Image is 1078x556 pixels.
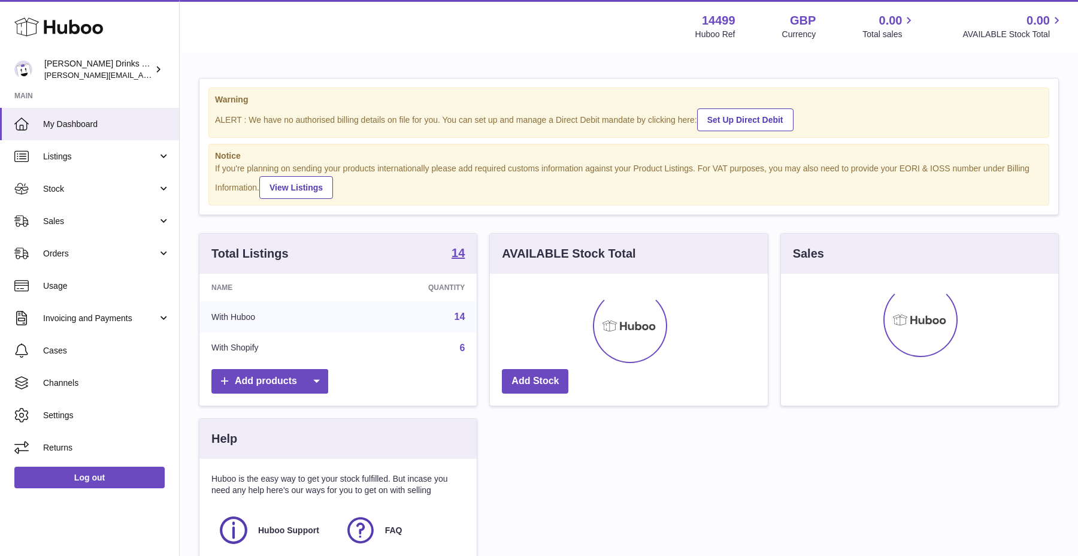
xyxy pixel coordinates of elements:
strong: Warning [215,94,1043,105]
div: Currency [782,29,816,40]
span: Invoicing and Payments [43,313,158,324]
span: 0.00 [879,13,903,29]
strong: 14499 [702,13,735,29]
div: Huboo Ref [695,29,735,40]
a: View Listings [259,176,333,199]
td: With Shopify [199,333,349,364]
span: AVAILABLE Stock Total [962,29,1064,40]
div: ALERT : We have no authorised billing details on file for you. You can set up and manage a Direct... [215,107,1043,131]
span: 0.00 [1026,13,1050,29]
h3: Help [211,431,237,447]
h3: AVAILABLE Stock Total [502,246,635,262]
span: Cases [43,345,170,356]
span: Listings [43,151,158,162]
a: Add Stock [502,369,568,394]
strong: GBP [790,13,816,29]
th: Quantity [349,274,477,301]
p: Huboo is the easy way to get your stock fulfilled. But incase you need any help here's our ways f... [211,473,465,496]
span: Orders [43,248,158,259]
h3: Sales [793,246,824,262]
span: Channels [43,377,170,389]
strong: 14 [452,247,465,259]
h3: Total Listings [211,246,289,262]
div: [PERSON_NAME] Drinks LTD (t/a Zooz) [44,58,152,81]
a: 0.00 AVAILABLE Stock Total [962,13,1064,40]
strong: Notice [215,150,1043,162]
a: 14 [455,312,465,322]
a: 6 [459,343,465,353]
span: [PERSON_NAME][EMAIL_ADDRESS][DOMAIN_NAME] [44,70,240,80]
a: Set Up Direct Debit [697,108,794,131]
span: Usage [43,280,170,292]
a: 0.00 Total sales [862,13,916,40]
span: Total sales [862,29,916,40]
span: Stock [43,183,158,195]
a: 14 [452,247,465,261]
td: With Huboo [199,301,349,333]
span: Huboo Support [258,525,319,536]
a: Huboo Support [217,514,332,546]
th: Name [199,274,349,301]
span: Sales [43,216,158,227]
a: Add products [211,369,328,394]
span: My Dashboard [43,119,170,130]
span: FAQ [385,525,402,536]
span: Returns [43,442,170,454]
span: Settings [43,410,170,421]
a: Log out [14,467,165,488]
a: FAQ [344,514,459,546]
div: If you're planning on sending your products internationally please add required customs informati... [215,163,1043,199]
img: daniel@zoosdrinks.com [14,61,32,78]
